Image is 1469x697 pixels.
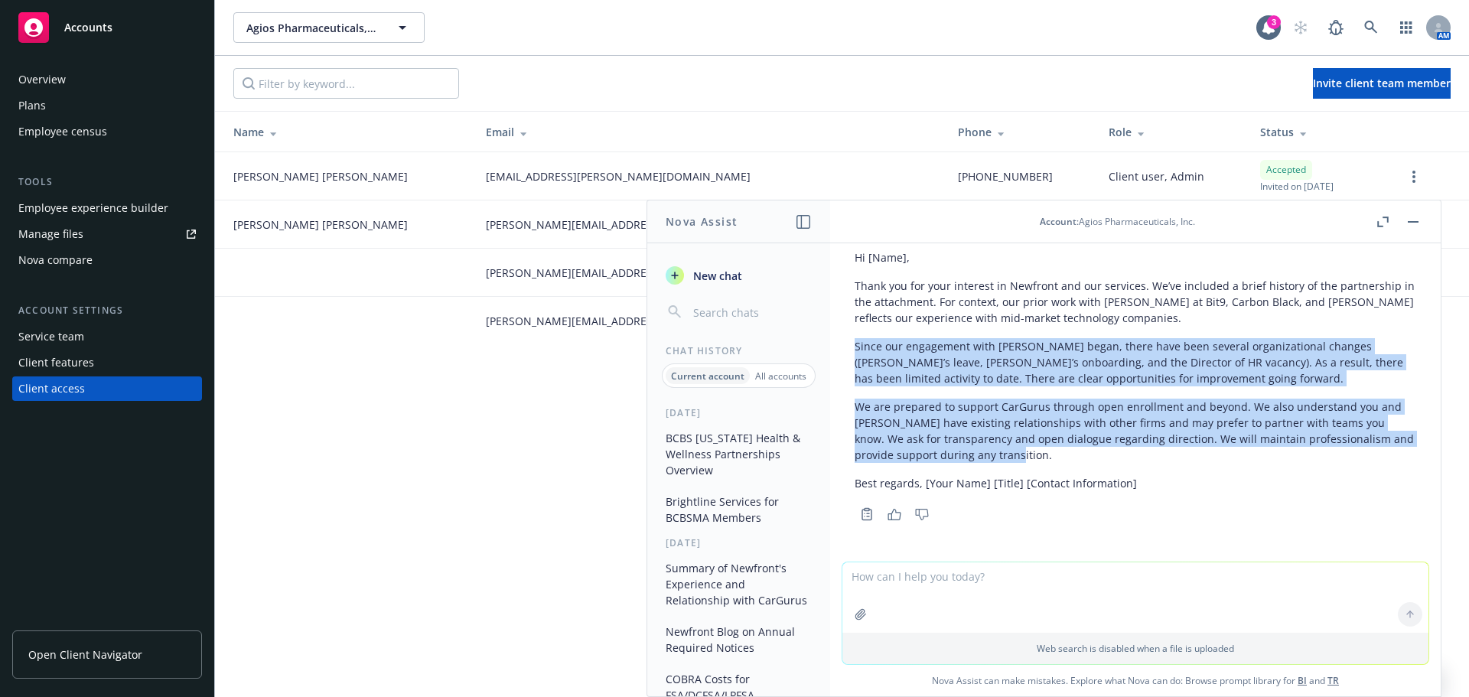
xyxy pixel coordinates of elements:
[1321,12,1351,43] a: Report a Bug
[233,124,461,140] div: Name
[12,303,202,318] div: Account settings
[233,217,408,233] span: [PERSON_NAME] [PERSON_NAME]
[1109,168,1204,184] span: Client user, Admin
[910,503,934,525] button: Thumbs down
[18,196,168,220] div: Employee experience builder
[486,217,836,233] span: [PERSON_NAME][EMAIL_ADDRESS][PERSON_NAME][DOMAIN_NAME]
[690,301,812,323] input: Search chats
[1313,68,1451,99] button: Invite client team member
[666,213,738,230] h1: Nova Assist
[18,222,83,246] div: Manage files
[486,265,836,281] span: [PERSON_NAME][EMAIL_ADDRESS][PERSON_NAME][DOMAIN_NAME]
[486,168,751,184] span: [EMAIL_ADDRESS][PERSON_NAME][DOMAIN_NAME]
[860,507,874,521] svg: Copy to clipboard
[1040,215,1077,228] span: Account
[1040,215,1195,228] div: : Agios Pharmaceuticals, Inc.
[18,67,66,92] div: Overview
[18,119,107,144] div: Employee census
[1109,124,1236,140] div: Role
[18,324,84,349] div: Service team
[233,168,408,184] span: [PERSON_NAME] [PERSON_NAME]
[18,350,94,375] div: Client features
[855,475,1416,491] p: Best regards, [Your Name] [Title] [Contact Information]
[1285,12,1316,43] a: Start snowing
[1313,76,1451,90] span: Invite client team member
[64,21,112,34] span: Accounts
[855,338,1416,386] p: Since our engagement with [PERSON_NAME] began, there have been several organizational changes ([P...
[12,350,202,375] a: Client features
[486,124,934,140] div: Email
[12,222,202,246] a: Manage files
[852,642,1419,655] p: Web search is disabled when a file is uploaded
[1391,12,1422,43] a: Switch app
[647,536,830,549] div: [DATE]
[246,20,379,36] span: Agios Pharmaceuticals, Inc.
[1298,674,1307,687] a: BI
[12,93,202,118] a: Plans
[647,344,830,357] div: Chat History
[660,425,818,483] button: BCBS [US_STATE] Health & Wellness Partnerships Overview
[233,12,425,43] button: Agios Pharmaceuticals, Inc.
[671,370,744,383] p: Current account
[958,168,1053,184] span: [PHONE_NUMBER]
[12,196,202,220] a: Employee experience builder
[12,376,202,401] a: Client access
[855,278,1416,326] p: Thank you for your interest in Newfront and our services. We’ve included a brief history of the p...
[660,619,818,660] button: Newfront Blog on Annual Required Notices
[660,489,818,530] button: Brightline Services for BCBSMA Members
[18,93,46,118] div: Plans
[855,249,1416,265] p: Hi [Name],
[1327,674,1339,687] a: TR
[28,647,142,663] span: Open Client Navigator
[690,268,742,284] span: New chat
[647,406,830,419] div: [DATE]
[486,313,836,329] span: [PERSON_NAME][EMAIL_ADDRESS][PERSON_NAME][DOMAIN_NAME]
[1260,180,1334,193] span: Invited on [DATE]
[18,248,93,272] div: Nova compare
[660,555,818,613] button: Summary of Newfront's Experience and Relationship with CarGurus
[1260,124,1380,140] div: Status
[836,665,1435,696] span: Nova Assist can make mistakes. Explore what Nova can do: Browse prompt library for and
[1267,15,1281,29] div: 3
[1356,12,1386,43] a: Search
[12,119,202,144] a: Employee census
[12,67,202,92] a: Overview
[755,370,806,383] p: All accounts
[958,124,1084,140] div: Phone
[1405,168,1423,186] a: more
[660,262,818,289] button: New chat
[233,68,459,99] input: Filter by keyword...
[12,248,202,272] a: Nova compare
[855,399,1416,463] p: We are prepared to support CarGurus through open enrollment and beyond. We also understand you an...
[12,174,202,190] div: Tools
[12,324,202,349] a: Service team
[12,6,202,49] a: Accounts
[1266,163,1306,177] span: Accepted
[18,376,85,401] div: Client access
